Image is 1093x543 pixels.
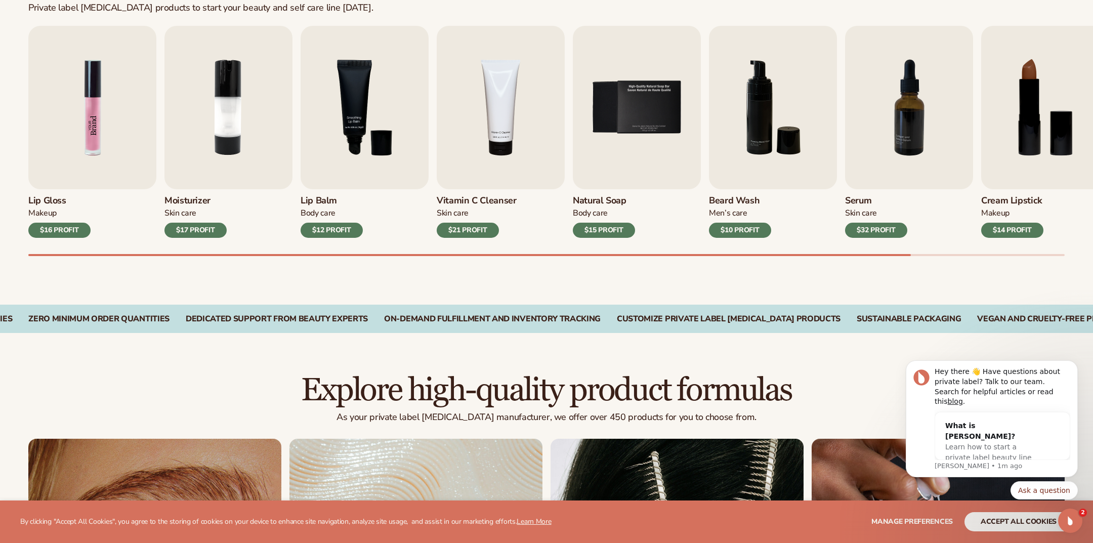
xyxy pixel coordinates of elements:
[573,208,635,219] div: Body Care
[857,314,961,324] div: SUSTAINABLE PACKAGING
[28,314,170,324] div: Zero Minimum Order QuantitieS
[709,223,771,238] div: $10 PROFIT
[709,195,771,206] h3: Beard Wash
[871,512,953,531] button: Manage preferences
[573,195,635,206] h3: Natural Soap
[164,26,292,238] a: 2 / 9
[709,208,771,219] div: Men’s Care
[28,208,91,219] div: Makeup
[981,223,1043,238] div: $14 PROFIT
[617,314,840,324] div: CUSTOMIZE PRIVATE LABEL [MEDICAL_DATA] PRODUCTS
[28,195,91,206] h3: Lip Gloss
[437,223,499,238] div: $21 PROFIT
[164,223,227,238] div: $17 PROFIT
[301,208,363,219] div: Body Care
[709,26,837,238] a: 6 / 9
[845,208,907,219] div: Skin Care
[301,195,363,206] h3: Lip Balm
[871,517,953,526] span: Manage preferences
[981,195,1043,206] h3: Cream Lipstick
[517,517,551,526] a: Learn More
[301,26,429,238] a: 3 / 9
[301,223,363,238] div: $12 PROFIT
[384,314,601,324] div: On-Demand Fulfillment and Inventory Tracking
[891,337,1093,516] iframe: Intercom notifications message
[164,195,227,206] h3: Moisturizer
[1058,509,1082,533] iframe: Intercom live chat
[437,26,565,238] a: 4 / 9
[28,26,156,189] img: Shopify Image 2
[437,195,517,206] h3: Vitamin C Cleanser
[573,223,635,238] div: $15 PROFIT
[186,314,368,324] div: Dedicated Support From Beauty Experts
[845,26,973,238] a: 7 / 9
[164,208,227,219] div: Skin Care
[20,518,552,526] p: By clicking "Accept All Cookies", you agree to the storing of cookies on your device to enhance s...
[28,412,1065,423] p: As your private label [MEDICAL_DATA] manufacturer, we offer over 450 products for you to choose f...
[28,223,91,238] div: $16 PROFIT
[1079,509,1087,517] span: 2
[28,26,156,238] a: 1 / 9
[28,3,373,14] div: Private label [MEDICAL_DATA] products to start your beauty and self care line [DATE].
[981,208,1043,219] div: Makeup
[573,26,701,238] a: 5 / 9
[28,373,1065,407] h2: Explore high-quality product formulas
[845,223,907,238] div: $32 PROFIT
[845,195,907,206] h3: Serum
[964,512,1073,531] button: accept all cookies
[437,208,517,219] div: Skin Care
